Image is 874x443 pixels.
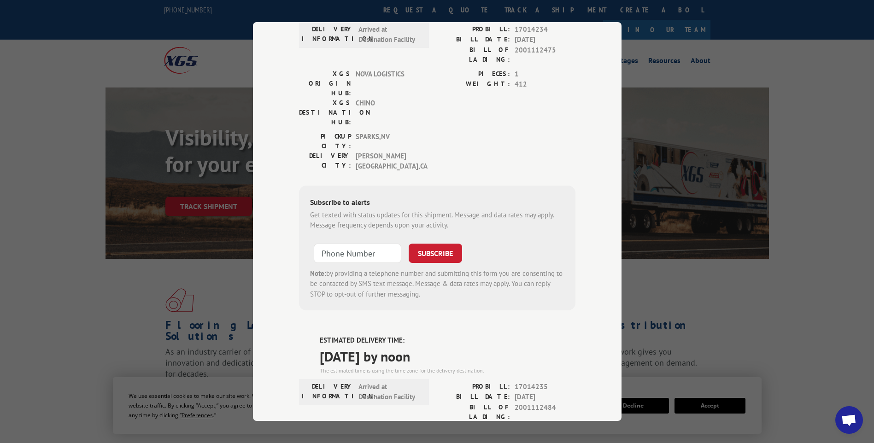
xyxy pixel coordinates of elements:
[515,24,575,35] span: 17014234
[515,392,575,402] span: [DATE]
[320,346,575,367] span: [DATE] by noon
[515,45,575,64] span: 2001112475
[302,382,354,402] label: DELIVERY INFORMATION:
[515,35,575,45] span: [DATE]
[310,197,564,210] div: Subscribe to alerts
[437,402,510,422] label: BILL OF LADING:
[356,151,418,172] span: [PERSON_NAME][GEOGRAPHIC_DATA] , CA
[302,24,354,45] label: DELIVERY INFORMATION:
[515,79,575,90] span: 412
[409,244,462,263] button: SUBSCRIBE
[320,335,575,346] label: ESTIMATED DELIVERY TIME:
[356,98,418,127] span: CHINO
[437,35,510,45] label: BILL DATE:
[299,69,351,98] label: XGS ORIGIN HUB:
[358,24,421,45] span: Arrived at Destination Facility
[320,367,575,375] div: The estimated time is using the time zone for the delivery destination.
[299,98,351,127] label: XGS DESTINATION HUB:
[314,244,401,263] input: Phone Number
[437,24,510,35] label: PROBILL:
[310,268,564,300] div: by providing a telephone number and submitting this form you are consenting to be contacted by SM...
[437,382,510,392] label: PROBILL:
[299,151,351,172] label: DELIVERY CITY:
[835,406,863,434] a: Open chat
[356,69,418,98] span: NOVA LOGISTICS
[437,392,510,402] label: BILL DATE:
[437,79,510,90] label: WEIGHT:
[437,69,510,80] label: PIECES:
[358,382,421,402] span: Arrived at Destination Facility
[310,210,564,231] div: Get texted with status updates for this shipment. Message and data rates may apply. Message frequ...
[310,269,326,278] strong: Note:
[437,45,510,64] label: BILL OF LADING:
[299,132,351,151] label: PICKUP CITY:
[515,382,575,392] span: 17014235
[515,69,575,80] span: 1
[356,132,418,151] span: SPARKS , NV
[515,402,575,422] span: 2001112484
